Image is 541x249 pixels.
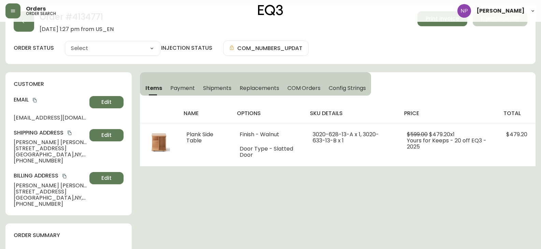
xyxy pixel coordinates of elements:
[14,183,87,189] span: [PERSON_NAME] [PERSON_NAME]
[237,110,299,117] h4: options
[407,137,486,151] span: Yours for Keeps - 20 off EQ3 - 2025
[186,130,213,144] span: Plank Side Table
[310,110,393,117] h4: sku details
[503,110,530,117] h4: total
[14,195,87,201] span: [GEOGRAPHIC_DATA] , NY , 11211 , US
[101,131,112,139] span: Edit
[14,232,124,239] h4: order summary
[61,173,68,180] button: copy
[14,44,54,52] label: order status
[14,129,87,137] h4: Shipping Address
[329,84,366,92] span: Config Strings
[240,131,296,138] li: Finish - Walnut
[89,96,124,108] button: Edit
[506,130,527,138] span: $479.20
[429,130,455,138] span: $479.20 x 1
[145,84,162,92] span: Items
[258,5,283,16] img: logo
[14,152,87,158] span: [GEOGRAPHIC_DATA] , NY , 11211 , US
[184,110,226,117] h4: name
[14,189,87,195] span: [STREET_ADDRESS]
[14,172,87,180] h4: Billing Address
[287,84,321,92] span: COM Orders
[66,129,73,136] button: copy
[14,201,87,207] span: [PHONE_NUMBER]
[240,84,279,92] span: Replacements
[170,84,195,92] span: Payment
[89,129,124,141] button: Edit
[404,110,493,117] h4: price
[14,96,87,104] h4: Email
[203,84,232,92] span: Shipments
[240,146,296,158] li: Door Type - Slatted Door
[40,26,114,32] span: [DATE] 1:27 pm from US_EN
[26,12,56,16] h5: order search
[14,80,124,88] h4: customer
[148,131,170,153] img: 89cfd228-790c-4fc4-95c0-6097997a52aa.jpg
[26,6,46,12] span: Orders
[14,158,87,164] span: [PHONE_NUMBER]
[101,98,112,106] span: Edit
[407,130,428,138] span: $599.00
[313,130,379,144] span: 3020-628-13-A x 1, 3020-633-13-B x 1
[457,4,471,18] img: 50f1e64a3f95c89b5c5247455825f96f
[14,145,87,152] span: [STREET_ADDRESS]
[14,115,87,121] span: [EMAIL_ADDRESS][DOMAIN_NAME]
[89,172,124,184] button: Edit
[476,8,525,14] span: [PERSON_NAME]
[101,174,112,182] span: Edit
[31,97,38,104] button: copy
[161,44,212,52] h4: injection status
[14,139,87,145] span: [PERSON_NAME] [PERSON_NAME]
